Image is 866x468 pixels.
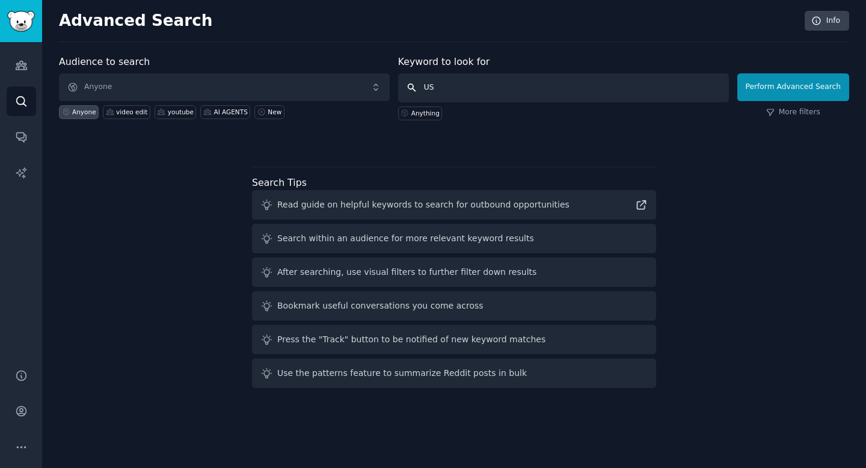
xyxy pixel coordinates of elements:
div: video edit [116,108,147,116]
div: Read guide on helpful keywords to search for outbound opportunities [277,199,570,211]
a: Info [805,11,849,31]
div: Search within an audience for more relevant keyword results [277,232,534,245]
input: Any keyword [398,73,729,102]
div: After searching, use visual filters to further filter down results [277,266,536,279]
div: AI AGENTS [213,108,247,116]
a: New [254,105,284,119]
label: Keyword to look for [398,56,490,67]
button: Perform Advanced Search [737,73,849,101]
div: youtube [168,108,194,116]
div: Use the patterns feature to summarize Reddit posts in bulk [277,367,527,380]
h2: Advanced Search [59,11,798,31]
div: New [268,108,281,116]
div: Anything [411,109,440,117]
button: Anyone [59,73,390,101]
div: Bookmark useful conversations you come across [277,300,484,312]
a: More filters [766,107,820,118]
label: Audience to search [59,56,150,67]
label: Search Tips [252,177,307,188]
div: Anyone [72,108,96,116]
img: GummySearch logo [7,11,35,32]
div: Press the "Track" button to be notified of new keyword matches [277,333,545,346]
